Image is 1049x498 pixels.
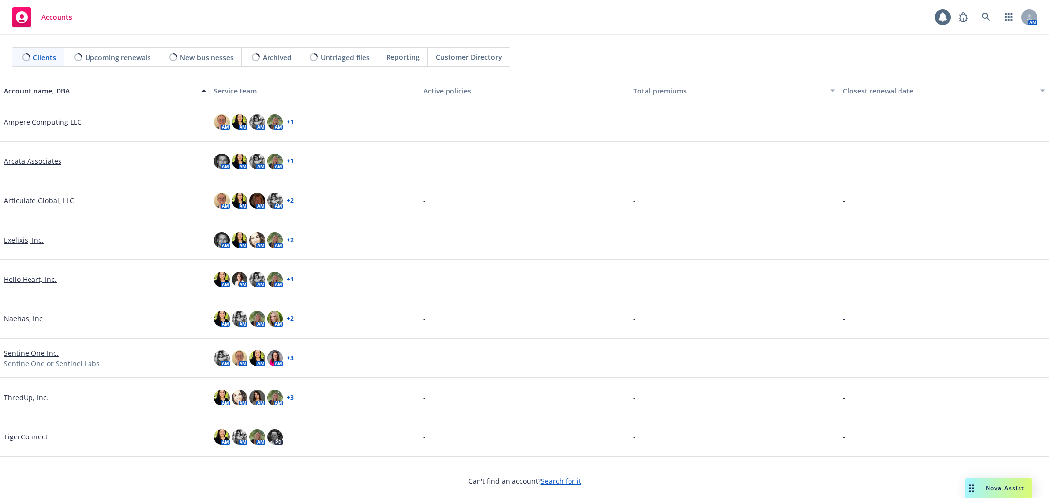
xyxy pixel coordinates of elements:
span: - [423,156,426,166]
a: + 1 [287,119,294,125]
img: photo [214,350,230,366]
span: - [843,117,845,127]
span: - [633,156,636,166]
span: - [423,432,426,442]
img: photo [267,350,283,366]
img: photo [249,429,265,445]
button: Active policies [420,79,629,102]
img: photo [249,390,265,405]
a: Search [976,7,996,27]
span: - [423,353,426,363]
a: TigerConnect [4,432,48,442]
span: - [633,353,636,363]
a: Hello Heart, Inc. [4,274,57,284]
span: - [633,274,636,284]
a: + 2 [287,237,294,243]
span: Nova Assist [986,484,1024,492]
img: photo [249,114,265,130]
span: - [423,392,426,403]
span: - [423,195,426,206]
div: Active policies [423,86,626,96]
img: photo [249,154,265,169]
img: photo [214,272,230,287]
img: photo [232,311,247,327]
span: Reporting [386,52,420,62]
span: Can't find an account? [468,476,581,486]
span: - [843,235,845,245]
img: photo [267,311,283,327]
span: Customer Directory [436,52,502,62]
span: - [423,235,426,245]
a: + 1 [287,158,294,164]
span: - [423,313,426,324]
img: photo [267,272,283,287]
img: photo [214,429,230,445]
a: Switch app [999,7,1019,27]
span: SentinelOne or Sentinel Labs [4,358,100,369]
img: photo [249,311,265,327]
img: photo [214,232,230,248]
button: Closest renewal date [839,79,1049,102]
div: Total premiums [633,86,825,96]
button: Service team [210,79,420,102]
img: photo [232,154,247,169]
span: - [423,274,426,284]
span: Clients [33,52,56,62]
a: Accounts [8,3,76,31]
button: Nova Assist [965,478,1032,498]
span: Untriaged files [321,52,370,62]
a: + 3 [287,355,294,361]
img: photo [249,272,265,287]
img: photo [232,232,247,248]
img: photo [232,350,247,366]
img: photo [214,114,230,130]
a: + 2 [287,198,294,204]
img: photo [249,350,265,366]
img: photo [267,390,283,405]
span: - [843,313,845,324]
span: Archived [263,52,292,62]
span: New businesses [180,52,234,62]
img: photo [232,193,247,209]
div: Service team [214,86,416,96]
img: photo [214,154,230,169]
span: - [633,235,636,245]
span: - [423,117,426,127]
a: Naehas, Inc [4,313,43,324]
img: photo [267,193,283,209]
img: photo [267,429,283,445]
img: photo [267,154,283,169]
img: photo [232,429,247,445]
a: Ampere Computing LLC [4,117,82,127]
span: Upcoming renewals [85,52,151,62]
a: SentinelOne Inc. [4,348,59,358]
span: - [843,274,845,284]
button: Total premiums [629,79,839,102]
img: photo [214,390,230,405]
span: - [843,392,845,403]
span: - [633,392,636,403]
span: - [843,353,845,363]
img: photo [249,193,265,209]
span: - [843,195,845,206]
div: Drag to move [965,478,978,498]
span: - [633,117,636,127]
span: - [633,432,636,442]
span: - [633,313,636,324]
a: ThredUp, Inc. [4,392,49,403]
a: Arcata Associates [4,156,61,166]
span: - [633,195,636,206]
a: Search for it [541,476,581,486]
img: photo [267,114,283,130]
img: photo [249,232,265,248]
div: Closest renewal date [843,86,1034,96]
img: photo [232,114,247,130]
a: + 3 [287,395,294,401]
img: photo [232,390,247,405]
img: photo [232,272,247,287]
img: photo [267,232,283,248]
span: Accounts [41,13,72,21]
a: Exelixis, Inc. [4,235,44,245]
a: + 2 [287,316,294,322]
a: Report a Bug [954,7,973,27]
